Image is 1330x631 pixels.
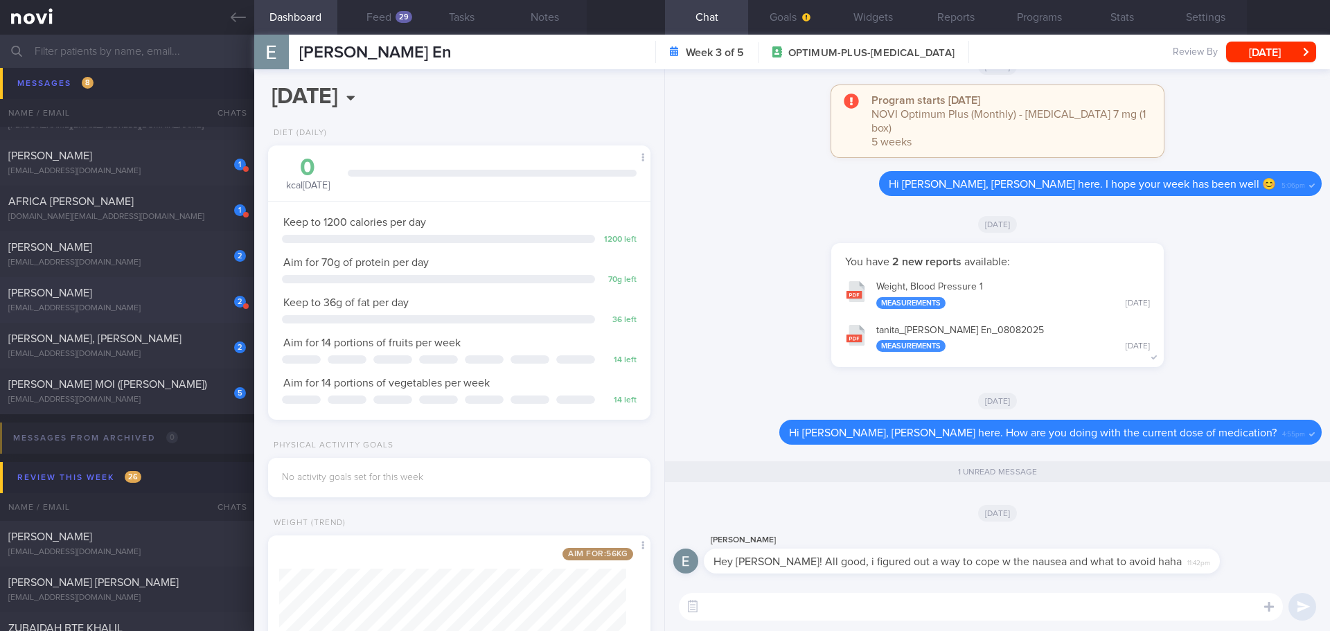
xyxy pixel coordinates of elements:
span: 5:06pm [1282,177,1305,190]
span: Keep to 36g of fat per day [283,297,409,308]
span: [PERSON_NAME] [8,531,92,542]
span: SEAH [PERSON_NAME] [PERSON_NAME] [8,105,209,116]
p: You have available: [845,255,1150,269]
div: 36 left [602,315,637,326]
span: [PERSON_NAME] MOI ([PERSON_NAME]) [8,379,207,390]
div: Messages from Archived [10,429,181,447]
span: Hi [PERSON_NAME], [PERSON_NAME] here. How are you doing with the current dose of medication? [789,427,1277,438]
span: [DATE] [978,216,1018,233]
div: Measurements [876,297,946,309]
div: Review this week [14,468,145,487]
span: Aim for 14 portions of fruits per week [283,337,461,348]
button: [DATE] [1226,42,1316,62]
div: [EMAIL_ADDRESS][DOMAIN_NAME] [8,258,246,268]
div: 5 [234,387,246,399]
strong: Program starts [DATE] [871,95,980,106]
div: Diet (Daily) [268,128,327,139]
span: [PERSON_NAME] [PERSON_NAME] [8,577,179,588]
span: Hi [PERSON_NAME], [PERSON_NAME] here. I hope your week has been well 😊 [889,179,1276,190]
span: Hey [PERSON_NAME]! All good, i figured out a way to cope w the nausea and what to avoid haha [713,556,1182,567]
div: Weight (Trend) [268,518,346,528]
div: Physical Activity Goals [268,441,393,451]
button: tanita_[PERSON_NAME] En_08082025 Measurements [DATE] [838,316,1157,359]
strong: Week 3 of 5 [686,46,744,60]
div: Measurements [876,340,946,352]
span: Aim for 14 portions of vegetables per week [283,377,490,389]
div: [DATE] [1126,341,1150,352]
span: Keep to 1200 calories per day [283,217,426,228]
span: [PERSON_NAME] [8,287,92,299]
span: OPTIMUM-PLUS-[MEDICAL_DATA] [788,46,955,60]
div: 1 [234,113,246,125]
span: NOVI Optimum Plus (Monthly) - [MEDICAL_DATA] 7 mg (1 box) [871,109,1146,134]
div: Chats [199,493,254,521]
div: kcal [DATE] [282,156,334,193]
div: 1 [234,159,246,170]
span: 5 weeks [871,136,912,148]
div: 1200 left [602,235,637,245]
div: [PERSON_NAME] [704,532,1261,549]
div: 2 [234,341,246,353]
div: 29 [396,11,412,23]
span: [PERSON_NAME] En [299,44,452,61]
span: [PERSON_NAME], [PERSON_NAME] [8,333,181,344]
span: Aim for 70g of protein per day [283,257,429,268]
div: 1 [234,204,246,216]
span: [PERSON_NAME] [8,150,92,161]
span: [DATE] [978,505,1018,522]
div: [DATE] [1126,299,1150,309]
div: 2 [234,296,246,308]
span: Review By [1173,46,1218,59]
span: AFRICA [PERSON_NAME] [8,196,134,207]
div: 70 g left [602,275,637,285]
div: 14 left [602,396,637,406]
div: [DOMAIN_NAME][EMAIL_ADDRESS][DOMAIN_NAME] [8,212,246,222]
span: 26 [125,471,141,483]
span: 4:55pm [1282,426,1305,439]
span: [PERSON_NAME] [8,242,92,253]
div: [EMAIL_ADDRESS][DOMAIN_NAME] [8,303,246,314]
span: Aim for: 56 kg [562,548,633,560]
div: [EMAIL_ADDRESS][DOMAIN_NAME] [8,395,246,405]
div: Weight, Blood Pressure 1 [876,281,1150,309]
div: 1 [234,67,246,79]
div: [EMAIL_ADDRESS][DOMAIN_NAME] [8,593,246,603]
button: Weight, Blood Pressure 1 Measurements [DATE] [838,272,1157,316]
div: [EMAIL_ADDRESS][DOMAIN_NAME] [8,166,246,177]
span: 11:42pm [1187,555,1210,568]
div: 14 left [602,355,637,366]
div: tanita_ [PERSON_NAME] En_ 08082025 [876,325,1150,353]
div: [PERSON_NAME][EMAIL_ADDRESS][DOMAIN_NAME] [8,121,246,131]
div: 0 [282,156,334,180]
div: [EMAIL_ADDRESS][DOMAIN_NAME] [8,547,246,558]
span: 0 [166,432,178,443]
strong: 2 new reports [889,256,964,267]
div: 2 [234,250,246,262]
span: [DATE] [978,393,1018,409]
div: [EMAIL_ADDRESS][DOMAIN_NAME] [8,75,246,85]
div: No activity goals set for this week [282,472,637,484]
div: [EMAIL_ADDRESS][DOMAIN_NAME] [8,349,246,359]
